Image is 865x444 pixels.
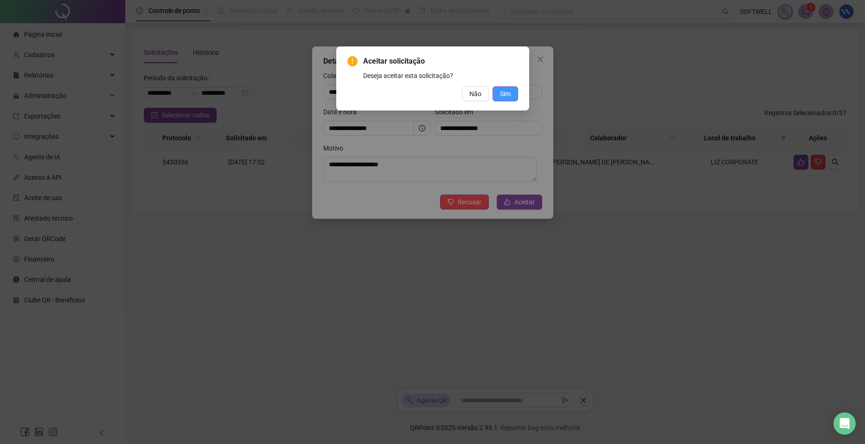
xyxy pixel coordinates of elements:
span: Aceitar solicitação [363,56,518,67]
div: Open Intercom Messenger [833,412,856,435]
div: Deseja aceitar esta solicitação? [363,71,518,81]
button: Não [462,86,489,101]
span: Não [469,89,481,99]
button: Sim [493,86,518,101]
span: exclamation-circle [347,56,358,66]
span: Sim [500,89,511,99]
